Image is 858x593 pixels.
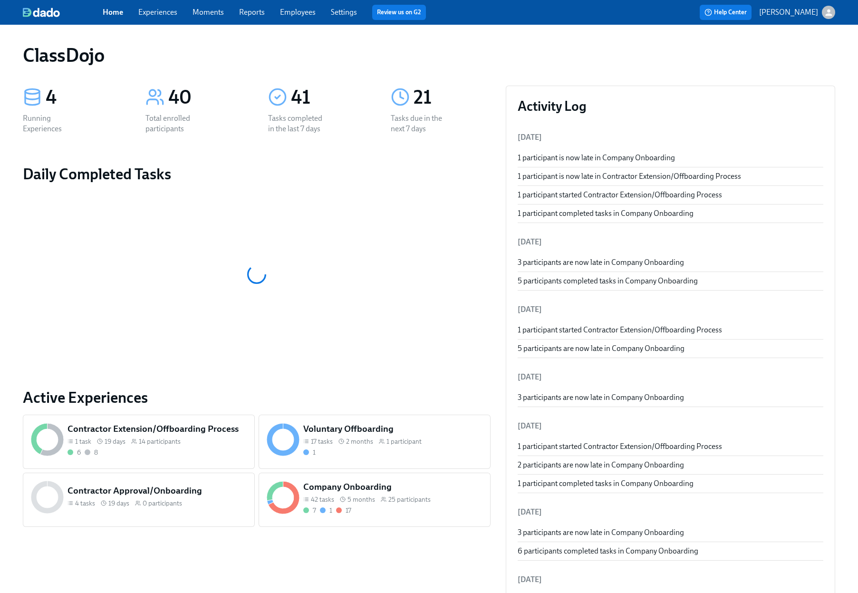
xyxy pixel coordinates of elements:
[67,448,81,457] div: Completed all due tasks
[704,8,747,17] span: Help Center
[518,257,823,268] div: 3 participants are now late in Company Onboarding
[259,473,491,527] a: Company Onboarding42 tasks 5 months25 participants7117
[105,437,125,446] span: 19 days
[23,8,60,17] img: dado
[85,448,98,457] div: Not started
[23,388,491,407] a: Active Experiences
[518,133,542,142] span: [DATE]
[759,6,835,19] button: [PERSON_NAME]
[311,437,333,446] span: 17 tasks
[386,437,422,446] span: 1 participant
[77,448,81,457] div: 6
[518,97,823,115] h3: Activity Log
[518,546,823,556] div: 6 participants completed tasks in Company Onboarding
[518,276,823,286] div: 5 participants completed tasks in Company Onboarding
[518,392,823,403] div: 3 participants are now late in Company Onboarding
[518,171,823,182] div: 1 participant is now late in Contractor Extension/Offboarding Process
[268,113,329,134] div: Tasks completed in the last 7 days
[336,506,351,515] div: With overdue tasks
[67,423,247,435] h5: Contractor Extension/Offboarding Process
[103,8,123,17] a: Home
[291,86,368,109] div: 41
[518,153,823,163] div: 1 participant is now late in Company Onboarding
[75,499,95,508] span: 4 tasks
[139,437,181,446] span: 14 participants
[303,423,482,435] h5: Voluntary Offboarding
[759,7,818,18] p: [PERSON_NAME]
[94,448,98,457] div: 8
[320,506,332,515] div: On time with open tasks
[518,501,823,524] li: [DATE]
[108,499,129,508] span: 19 days
[518,478,823,489] div: 1 participant completed tasks in Company Onboarding
[303,448,316,457] div: On time with open tasks
[143,499,182,508] span: 0 participants
[518,568,823,591] li: [DATE]
[518,415,823,437] li: [DATE]
[239,8,265,17] a: Reports
[346,437,373,446] span: 2 months
[518,527,823,538] div: 3 participants are now late in Company Onboarding
[259,415,491,469] a: Voluntary Offboarding17 tasks 2 months1 participant1
[303,481,482,493] h5: Company Onboarding
[23,8,103,17] a: dado
[518,190,823,200] div: 1 participant started Contractor Extension/Offboarding Process
[311,495,334,504] span: 42 tasks
[331,8,357,17] a: Settings
[518,231,823,253] li: [DATE]
[75,437,91,446] span: 1 task
[138,8,177,17] a: Experiences
[23,113,84,134] div: Running Experiences
[329,506,332,515] div: 1
[313,448,316,457] div: 1
[518,441,823,452] div: 1 participant started Contractor Extension/Offboarding Process
[23,44,104,67] h1: ClassDojo
[518,325,823,335] div: 1 participant started Contractor Extension/Offboarding Process
[518,298,823,321] li: [DATE]
[372,5,426,20] button: Review us on G2
[388,495,431,504] span: 25 participants
[518,366,823,389] li: [DATE]
[23,415,255,469] a: Contractor Extension/Offboarding Process1 task 19 days14 participants68
[193,8,224,17] a: Moments
[46,86,123,109] div: 4
[303,506,316,515] div: Completed all due tasks
[518,460,823,470] div: 2 participants are now late in Company Onboarding
[518,208,823,219] div: 1 participant completed tasks in Company Onboarding
[347,495,375,504] span: 5 months
[145,113,206,134] div: Total enrolled participants
[23,165,491,184] h2: Daily Completed Tasks
[700,5,752,20] button: Help Center
[346,506,351,515] div: 17
[414,86,491,109] div: 21
[168,86,245,109] div: 40
[313,506,316,515] div: 7
[23,473,255,527] a: Contractor Approval/Onboarding4 tasks 19 days0 participants
[67,485,247,497] h5: Contractor Approval/Onboarding
[377,8,421,17] a: Review us on G2
[280,8,316,17] a: Employees
[391,113,452,134] div: Tasks due in the next 7 days
[518,343,823,354] div: 5 participants are now late in Company Onboarding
